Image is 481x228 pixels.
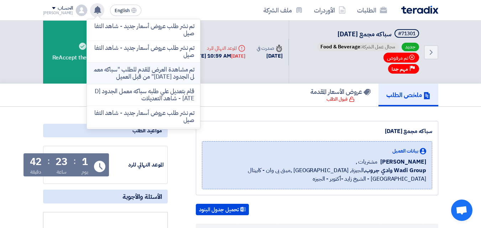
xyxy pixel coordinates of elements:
p: تم نشر طلب عروض أسعار جديد - شاهد التفاصيل [93,44,194,59]
span: سباكه مجمع [DATE] [338,29,392,39]
span: [PERSON_NAME] [380,158,426,166]
img: profile_test.png [76,5,87,16]
span: مجال عمل الشركة: [317,43,399,51]
div: قبول الطلب [326,96,355,103]
span: جديد [402,43,419,51]
div: : [73,155,76,168]
a: عروض الأسعار المقدمة قبول الطلب [303,84,378,106]
div: يوم [82,168,88,176]
div: [DATE] [231,53,245,60]
span: مشتريات , [356,158,377,166]
p: تم مشاهدة العرض المقدم للطلب "سباكه معمل الجدود [DATE]" من قبل العميل [93,66,194,80]
span: English [115,8,130,13]
div: #71301 [398,31,415,36]
div: الحساب [58,5,73,11]
a: الطلبات [351,2,393,18]
div: صدرت في [257,44,282,52]
a: ملف الشركة [258,2,308,18]
img: Teradix logo [401,6,438,14]
span: الجيزة, [GEOGRAPHIC_DATA] ,مبنى بى وان - كابيتال [GEOGRAPHIC_DATA] - الشيخ زايد -أكتوبر - الجيزه [208,166,426,183]
span: Food & Beverage [320,43,360,51]
div: 1 [82,157,88,167]
div: Open chat [451,200,472,221]
span: مهم جدا [392,66,408,73]
a: ملخص الطلب [378,84,438,106]
h5: ملخص الطلب [386,91,430,99]
h5: عروض الأسعار المقدمة [310,88,371,96]
span: تم مرفوض [383,53,419,63]
span: الأسئلة والأجوبة [122,192,162,201]
div: [DATE] [257,52,282,60]
div: : [47,155,50,168]
button: English [110,5,141,16]
div: الموعد النهائي للرد [190,44,245,52]
div: ساعة [57,168,67,176]
span: بيانات العميل [392,147,418,155]
div: ReAccept the invitation [43,21,121,84]
button: تحميل جدول البنود [196,204,249,215]
div: الموعد النهائي للرد [110,161,164,169]
div: دقيقة [30,168,41,176]
b: Wadi Group وادي جروب, [364,166,426,175]
div: مواعيد الطلب [43,124,168,137]
div: سباكه مجمع [DATE] [202,127,432,136]
h5: سباكه مجمع 7/9/2025 [298,29,420,39]
a: الأوردرات [308,2,351,18]
p: تم نشر طلب عروض أسعار جديد - شاهد التفاصيل [93,110,194,124]
p: قام بتعديل علي طلبه سباكه معمل الجدود [DATE] - شاهد التعديلات [93,88,194,102]
div: 42 [30,157,42,167]
p: تم نشر طلب عروض أسعار جديد - شاهد التفاصيل [93,23,194,37]
div: 23 [56,157,68,167]
div: [PERSON_NAME] [43,11,73,15]
div: [DATE] 10:59 AM [190,52,245,60]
